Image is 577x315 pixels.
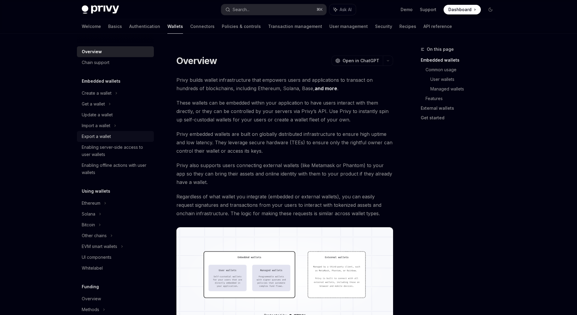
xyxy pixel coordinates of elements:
[77,142,154,160] a: Enabling server-side access to user wallets
[77,252,154,263] a: UI components
[82,111,113,118] div: Update a wallet
[82,283,99,290] h5: Funding
[427,46,454,53] span: On this page
[82,188,110,195] h5: Using wallets
[316,7,323,12] span: ⌘ K
[430,84,500,94] a: Managed wallets
[421,55,500,65] a: Embedded wallets
[176,192,393,218] span: Regardless of what wallet you integrate (embedded or external wallets), you can easily request si...
[82,100,105,108] div: Get a wallet
[82,221,95,228] div: Bitcoin
[167,19,183,34] a: Wallets
[129,19,160,34] a: Authentication
[176,76,393,93] span: Privy builds wallet infrastructure that empowers users and applications to transact on hundreds o...
[82,306,99,313] div: Methods
[108,19,122,34] a: Basics
[190,19,215,34] a: Connectors
[82,162,150,176] div: Enabling offline actions with user wallets
[82,59,109,66] div: Chain support
[329,19,368,34] a: User management
[315,85,337,92] a: and more
[176,99,393,124] span: These wallets can be embedded within your application to have users interact with them directly, ...
[82,78,121,85] h5: Embedded wallets
[82,210,95,218] div: Solana
[233,6,249,13] div: Search...
[421,113,500,123] a: Get started
[82,19,101,34] a: Welcome
[444,5,481,14] a: Dashboard
[375,19,392,34] a: Security
[423,19,452,34] a: API reference
[176,130,393,155] span: Privy embedded wallets are built on globally distributed infrastructure to ensure high uptime and...
[82,48,102,55] div: Overview
[426,94,500,103] a: Features
[176,55,217,66] h1: Overview
[82,295,101,302] div: Overview
[268,19,322,34] a: Transaction management
[426,65,500,75] a: Common usage
[82,254,111,261] div: UI components
[486,5,495,14] button: Toggle dark mode
[82,243,117,250] div: EVM smart wallets
[82,122,110,129] div: Import a wallet
[82,144,150,158] div: Enabling server-side access to user wallets
[340,7,352,13] span: Ask AI
[82,200,100,207] div: Ethereum
[77,263,154,274] a: Whitelabel
[176,161,393,186] span: Privy also supports users connecting external wallets (like Metamask or Phantom) to your app so t...
[82,90,111,97] div: Create a wallet
[420,7,436,13] a: Support
[329,4,356,15] button: Ask AI
[77,293,154,304] a: Overview
[77,131,154,142] a: Export a wallet
[399,19,416,34] a: Recipes
[221,4,326,15] button: Search...⌘K
[331,56,383,66] button: Open in ChatGPT
[222,19,261,34] a: Policies & controls
[343,58,379,64] span: Open in ChatGPT
[77,160,154,178] a: Enabling offline actions with user wallets
[448,7,472,13] span: Dashboard
[82,133,111,140] div: Export a wallet
[77,109,154,120] a: Update a wallet
[401,7,413,13] a: Demo
[430,75,500,84] a: User wallets
[82,232,107,239] div: Other chains
[82,265,103,272] div: Whitelabel
[82,5,119,14] img: dark logo
[421,103,500,113] a: External wallets
[77,46,154,57] a: Overview
[77,57,154,68] a: Chain support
